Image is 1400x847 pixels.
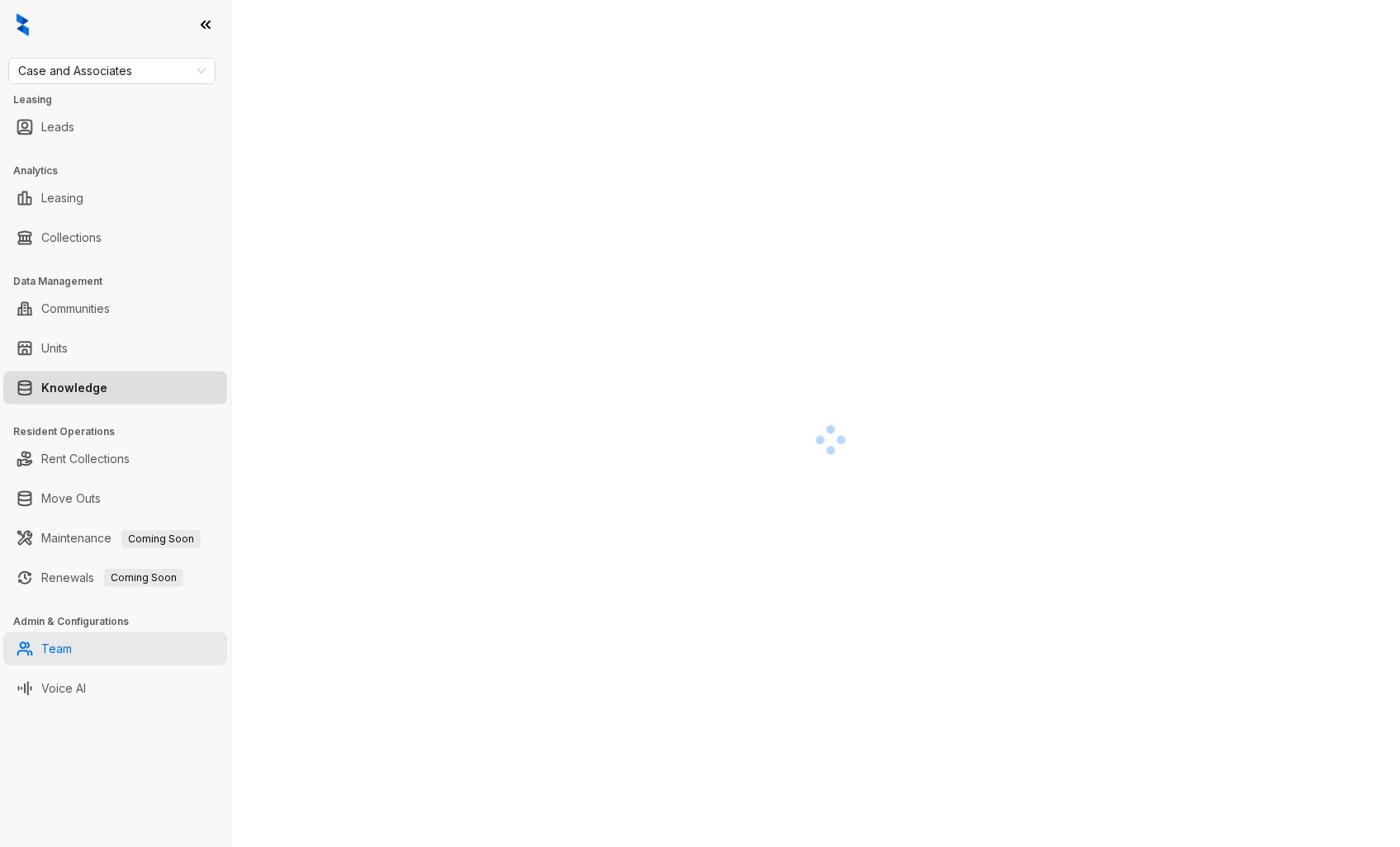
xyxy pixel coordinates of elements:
a: Communities [41,292,110,325]
h3: Data Management [13,274,230,289]
li: Team [3,632,227,665]
span: Case and Associates [18,59,206,83]
h3: Analytics [13,163,230,178]
span: Coming Soon [104,569,183,587]
h3: Leasing [13,92,230,107]
li: Move Outs [3,482,227,515]
a: Voice AI [41,672,86,705]
img: logo [17,13,29,36]
li: Voice AI [3,672,227,705]
a: Move Outs [41,482,101,515]
a: RenewalsComing Soon [41,561,183,594]
a: Team [41,632,72,665]
h3: Resident Operations [13,424,230,439]
li: Communities [3,292,227,325]
li: Knowledge [3,371,227,405]
span: Coming Soon [121,530,201,548]
li: Units [3,332,227,365]
a: Leasing [41,182,83,215]
a: Rent Collections [41,442,130,476]
li: Maintenance [3,522,227,555]
li: Rent Collections [3,442,227,476]
li: Leads [3,111,227,144]
a: Collections [41,221,102,254]
li: Leasing [3,182,227,215]
li: Renewals [3,561,227,594]
a: Leads [41,111,74,144]
a: Units [41,332,68,365]
li: Collections [3,221,227,254]
a: Knowledge [41,371,107,405]
h3: Admin & Configurations [13,614,230,629]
